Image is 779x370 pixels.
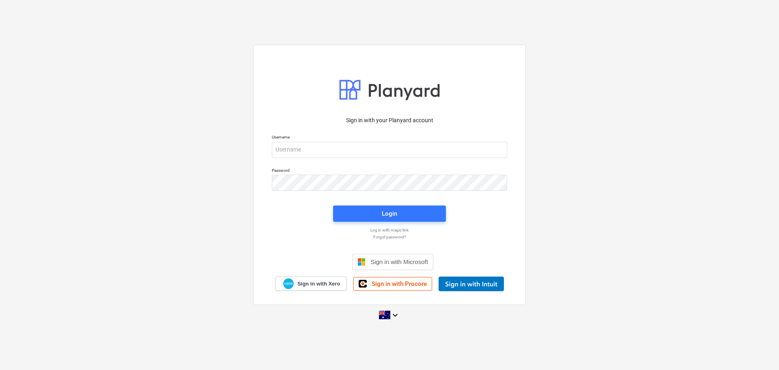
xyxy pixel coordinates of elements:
p: Sign in with your Planyard account [272,116,507,125]
img: Xero logo [283,278,294,289]
span: Sign in with Procore [372,280,427,288]
div: Login [382,208,397,219]
i: keyboard_arrow_down [390,310,400,320]
a: Log in with magic link [268,227,511,233]
button: Login [333,206,446,222]
img: Microsoft logo [357,258,366,266]
span: Sign in with Xero [297,280,340,288]
a: Sign in with Xero [275,277,347,291]
input: Username [272,142,507,158]
span: Sign in with Microsoft [370,258,428,265]
p: Username [272,134,507,141]
a: Forgot password? [268,234,511,240]
p: Password [272,168,507,175]
a: Sign in with Procore [353,277,432,291]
